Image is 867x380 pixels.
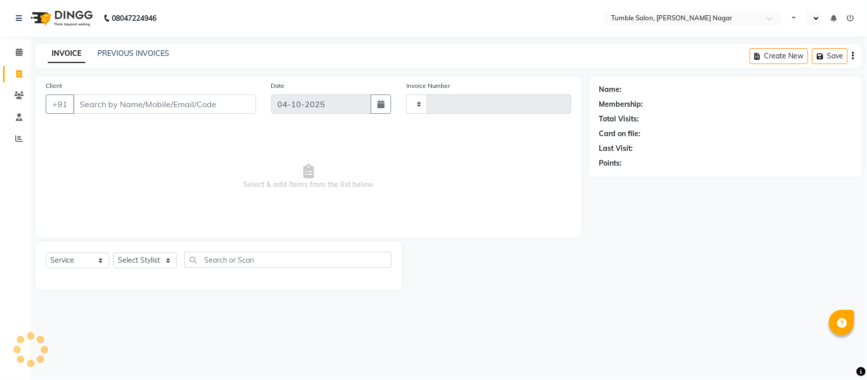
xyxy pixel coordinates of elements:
[599,129,641,139] div: Card on file:
[46,81,62,90] label: Client
[98,49,169,58] a: PREVIOUS INVOICES
[599,114,639,124] div: Total Visits:
[73,94,256,114] input: Search by Name/Mobile/Email/Code
[46,126,571,228] span: Select & add items from the list below
[406,81,451,90] label: Invoice Number
[599,84,622,95] div: Name:
[112,4,156,33] b: 08047224946
[271,81,285,90] label: Date
[184,252,392,268] input: Search or Scan
[26,4,95,33] img: logo
[750,48,808,64] button: Create New
[812,48,848,64] button: Save
[599,99,644,110] div: Membership:
[599,158,622,169] div: Points:
[48,45,85,63] a: INVOICE
[46,94,74,114] button: +91
[599,143,633,154] div: Last Visit:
